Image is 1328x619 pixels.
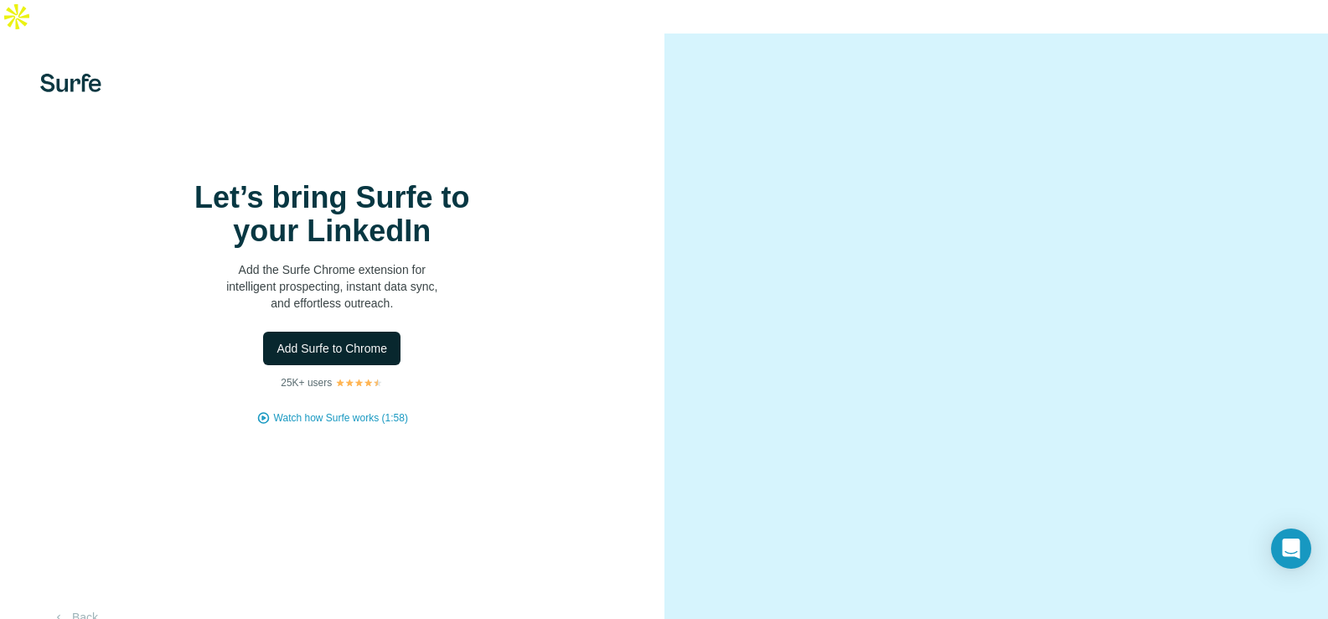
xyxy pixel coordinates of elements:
[164,261,499,312] p: Add the Surfe Chrome extension for intelligent prospecting, instant data sync, and effortless out...
[164,181,499,248] h1: Let’s bring Surfe to your LinkedIn
[276,340,387,357] span: Add Surfe to Chrome
[40,74,101,92] img: Surfe's logo
[335,378,383,388] img: Rating Stars
[274,410,408,426] button: Watch how Surfe works (1:58)
[263,332,400,365] button: Add Surfe to Chrome
[1271,529,1311,569] div: Open Intercom Messenger
[281,375,332,390] p: 25K+ users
